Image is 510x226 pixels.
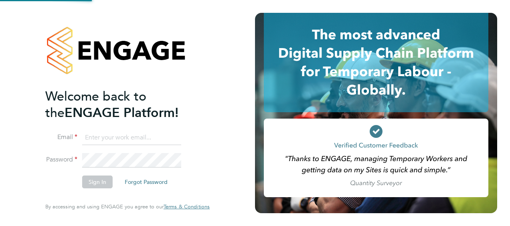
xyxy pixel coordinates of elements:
button: Forgot Password [118,176,174,188]
input: Enter your work email... [82,131,181,145]
h2: ENGAGE Platform! [45,88,202,121]
label: Password [45,155,77,164]
button: Sign In [82,176,113,188]
a: Terms & Conditions [164,204,210,210]
span: Welcome back to the [45,89,146,121]
span: By accessing and using ENGAGE you agree to our [45,203,210,210]
label: Email [45,133,77,141]
span: Terms & Conditions [164,203,210,210]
